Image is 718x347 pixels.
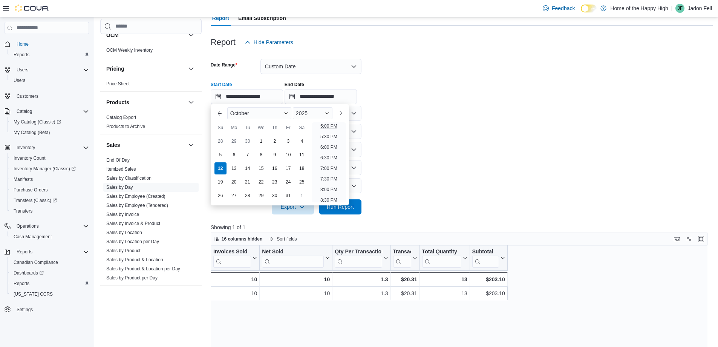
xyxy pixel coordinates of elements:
span: Inventory Manager (Classic) [11,164,89,173]
button: Users [14,65,31,74]
span: Cash Management [14,234,52,240]
button: Run Report [319,199,361,214]
button: Hide Parameters [242,35,296,50]
button: Enter fullscreen [697,234,706,244]
span: Sales by Product & Location [106,257,163,263]
span: Run Report [327,203,354,211]
span: Purchase Orders [11,185,89,194]
button: Reports [2,247,92,257]
span: Settings [17,307,33,313]
button: Sort fields [266,234,300,244]
span: Reports [11,50,89,59]
button: Operations [14,222,42,231]
li: 7:00 PM [317,164,340,173]
div: October, 2025 [214,134,309,202]
ul: Time [312,122,346,202]
span: Catalog [14,107,89,116]
button: Sales [187,140,196,150]
div: Subtotal [472,248,499,268]
span: Reports [11,279,89,288]
div: day-6 [228,149,240,161]
a: Settings [14,305,36,314]
div: Su [214,122,227,134]
div: Total Quantity [422,248,461,268]
div: Net Sold [262,248,324,268]
button: Invoices Sold [213,248,257,268]
span: Sales by Location [106,230,142,236]
button: Subtotal [472,248,505,268]
li: 6:30 PM [317,153,340,162]
span: Operations [17,223,39,229]
div: Net Sold [262,248,324,256]
div: day-8 [255,149,267,161]
span: Reports [14,52,29,58]
span: 2025 [296,110,308,116]
a: My Catalog (Beta) [11,128,53,137]
span: Dashboards [11,268,89,278]
div: Qty Per Transaction [335,248,382,256]
p: | [671,4,673,13]
button: Previous Month [214,107,226,119]
div: Mo [228,122,240,134]
div: day-29 [255,190,267,202]
span: Export [276,199,309,214]
a: Home [14,40,32,49]
span: My Catalog (Classic) [14,119,61,125]
nav: Complex example [5,35,89,335]
button: Catalog [14,107,35,116]
button: Next month [334,107,346,119]
h3: Sales [106,141,120,149]
a: Cash Management [11,232,55,241]
div: 10 [262,275,330,284]
button: Inventory [14,143,38,152]
a: Customers [14,92,41,101]
div: day-20 [228,176,240,188]
div: Button. Open the month selector. October is currently selected. [227,107,291,119]
a: Sales by Employee (Tendered) [106,203,168,208]
span: Sales by Product & Location per Day [106,266,180,272]
div: day-31 [282,190,294,202]
span: Report [212,11,229,26]
span: Sales by Product [106,248,141,254]
button: Net Sold [262,248,330,268]
div: day-18 [296,162,308,174]
span: Catalog [17,108,32,114]
div: Transaction Average [393,248,411,256]
a: Sales by Location per Day [106,239,159,244]
div: day-1 [255,135,267,147]
div: day-23 [269,176,281,188]
button: Cash Management [8,231,92,242]
a: Sales by Day [106,185,133,190]
span: Inventory Count [11,154,89,163]
a: Transfers (Classic) [11,196,60,205]
div: Fr [282,122,294,134]
a: End Of Day [106,157,130,163]
span: Users [14,65,89,74]
button: Custom Date [260,59,361,74]
a: Sales by Product [106,248,141,253]
a: Sales by Invoice & Product [106,221,160,226]
a: [US_STATE] CCRS [11,290,56,299]
span: Users [11,76,89,85]
div: day-9 [269,149,281,161]
button: Canadian Compliance [8,257,92,268]
div: day-14 [242,162,254,174]
input: Press the down key to enter a popover containing a calendar. Press the escape key to close the po... [211,89,283,104]
button: Open list of options [351,110,357,116]
li: 8:00 PM [317,185,340,194]
div: day-13 [228,162,240,174]
div: Invoices Sold [213,248,251,256]
div: Qty Per Transaction [335,248,382,268]
div: Transaction Average [393,248,411,268]
button: Inventory Count [8,153,92,163]
button: Inventory [2,142,92,153]
div: We [255,122,267,134]
button: Products [106,99,185,106]
div: day-10 [282,149,294,161]
span: Reports [14,247,89,256]
button: Users [8,75,92,86]
button: Open list of options [351,128,357,134]
span: 16 columns hidden [222,236,263,242]
a: Products to Archive [106,124,145,129]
